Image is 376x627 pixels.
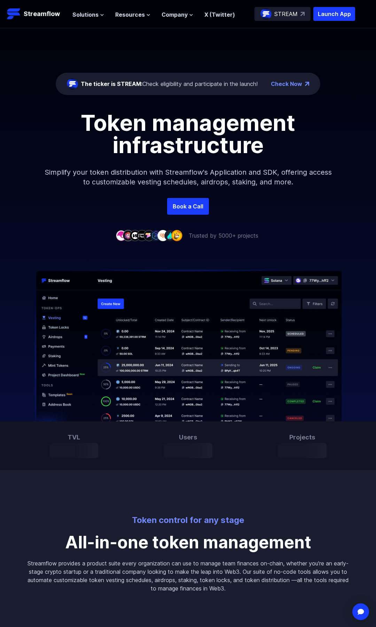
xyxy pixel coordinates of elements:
[157,230,169,241] img: company-7
[164,432,212,442] h3: Users
[189,231,258,240] p: Trusted by 5000+ projects
[130,230,141,241] img: company-3
[26,559,350,593] p: Streamflow provides a product suite every organization can use to manage team finances on-chain, ...
[171,230,182,241] img: company-9
[278,432,327,442] h3: Projects
[123,230,134,241] img: company-2
[67,78,78,89] img: streamflow-logo-circle.png
[162,10,188,19] span: Company
[313,7,355,21] button: Launch App
[115,10,145,19] span: Resources
[38,156,338,198] p: Simplify your token distribution with Streamflow's Application and SDK, offering access to custom...
[26,534,350,551] p: All-in-one token management
[115,10,150,19] button: Resources
[26,515,350,526] p: Token control for any stage
[150,230,162,241] img: company-6
[164,230,175,241] img: company-8
[260,8,272,19] img: streamflow-logo-circle.png
[274,10,298,18] p: STREAM
[204,11,235,18] a: X (Twitter)
[116,230,127,241] img: company-1
[352,603,369,620] div: Open Intercom Messenger
[162,10,193,19] button: Company
[31,112,345,156] h1: Token management infrastructure
[24,9,60,19] p: Streamflow
[136,230,148,241] img: company-4
[167,198,209,215] a: Book a Call
[72,10,104,19] button: Solutions
[81,80,142,87] span: The ticker is STREAM:
[143,230,155,241] img: company-5
[305,82,309,86] img: top-right-arrow.png
[7,7,65,21] a: Streamflow
[271,80,302,88] a: Check Now
[49,432,98,442] h3: TVL
[254,7,311,21] a: STREAM
[72,10,99,19] span: Solutions
[81,80,258,88] div: Check eligibility and participate in the launch!
[7,7,21,21] img: Streamflow Logo
[300,12,305,16] img: top-right-arrow.svg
